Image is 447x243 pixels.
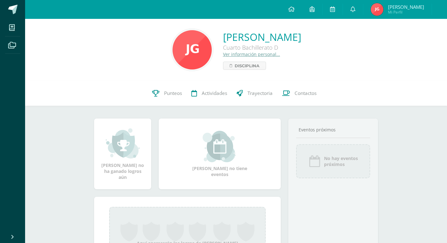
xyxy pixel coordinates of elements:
span: No hay eventos próximos [324,155,358,167]
div: Eventos próximos [296,127,370,133]
img: 5542cb5c0c1da3c664d27b342a284e9f.png [173,30,212,69]
div: [PERSON_NAME] no tiene eventos [189,131,251,177]
a: Contactos [277,81,321,106]
span: Punteos [164,90,182,97]
div: [PERSON_NAME] no ha ganado logros aún [100,128,145,180]
a: Ver información personal... [223,51,280,57]
a: Disciplina [223,62,266,70]
a: Trayectoria [232,81,277,106]
span: Contactos [295,90,317,97]
a: Actividades [187,81,232,106]
span: [PERSON_NAME] [388,4,424,10]
span: Actividades [202,90,227,97]
span: Mi Perfil [388,9,424,15]
span: Disciplina [235,62,259,69]
img: event_icon.png [308,155,321,168]
a: Punteos [147,81,187,106]
img: 6ed8572084b6bc48abf449fc54711f39.png [371,3,383,16]
span: Trayectoria [247,90,273,97]
div: Cuarto Bachillerato D [223,44,301,51]
a: [PERSON_NAME] [223,30,301,44]
img: achievement_small.png [106,128,140,159]
img: event_small.png [203,131,237,162]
